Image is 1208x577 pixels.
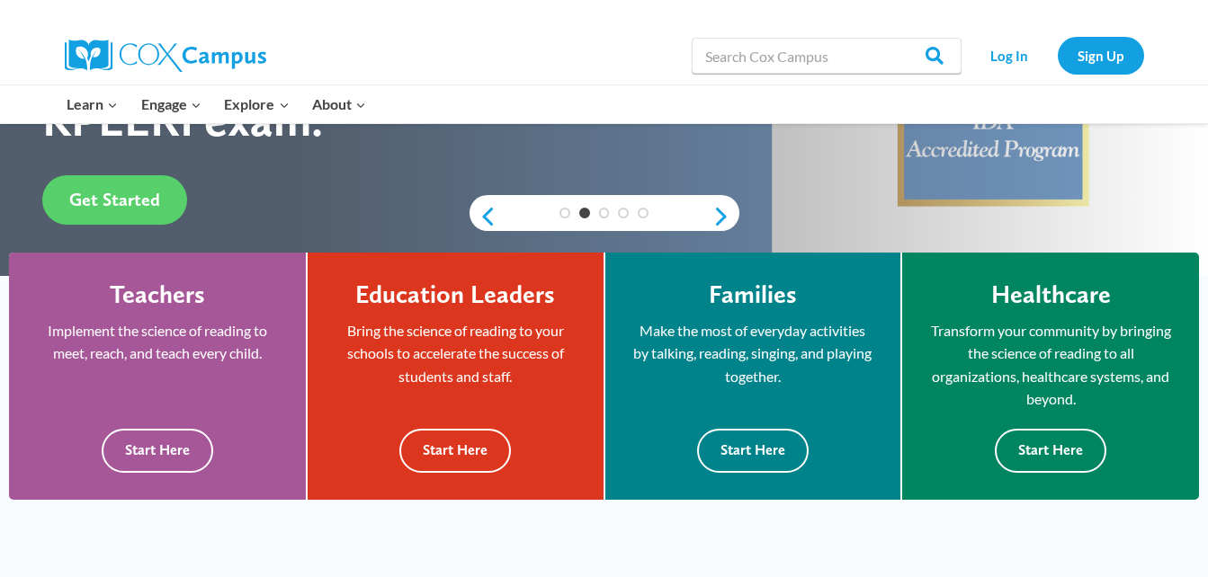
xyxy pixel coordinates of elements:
[579,208,590,218] a: 2
[971,37,1049,74] a: Log In
[56,85,378,123] nav: Primary Navigation
[559,208,570,218] a: 1
[638,208,649,218] a: 5
[355,280,555,310] h4: Education Leaders
[929,319,1172,411] p: Transform your community by bringing the science of reading to all organizations, healthcare syst...
[995,429,1106,473] button: Start Here
[56,85,130,123] button: Child menu of Learn
[470,199,739,235] div: content slider buttons
[712,206,739,227] a: next
[300,85,378,123] button: Child menu of About
[991,280,1111,310] h4: Healthcare
[102,429,213,473] button: Start Here
[42,175,187,225] a: Get Started
[709,280,797,310] h4: Families
[335,319,577,388] p: Bring the science of reading to your schools to accelerate the success of students and staff.
[632,319,874,388] p: Make the most of everyday activities by talking, reading, singing, and playing together.
[399,429,511,473] button: Start Here
[1058,37,1144,74] a: Sign Up
[308,253,604,500] a: Education Leaders Bring the science of reading to your schools to accelerate the success of stude...
[65,40,266,72] img: Cox Campus
[605,253,901,500] a: Families Make the most of everyday activities by talking, reading, singing, and playing together....
[130,85,213,123] button: Child menu of Engage
[971,37,1144,74] nav: Secondary Navigation
[36,319,279,365] p: Implement the science of reading to meet, reach, and teach every child.
[470,206,497,227] a: previous
[692,38,962,74] input: Search Cox Campus
[618,208,629,218] a: 4
[599,208,610,218] a: 3
[697,429,809,473] button: Start Here
[110,280,205,310] h4: Teachers
[69,189,160,210] span: Get Started
[213,85,301,123] button: Child menu of Explore
[9,253,306,500] a: Teachers Implement the science of reading to meet, reach, and teach every child. Start Here
[902,253,1199,500] a: Healthcare Transform your community by bringing the science of reading to all organizations, heal...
